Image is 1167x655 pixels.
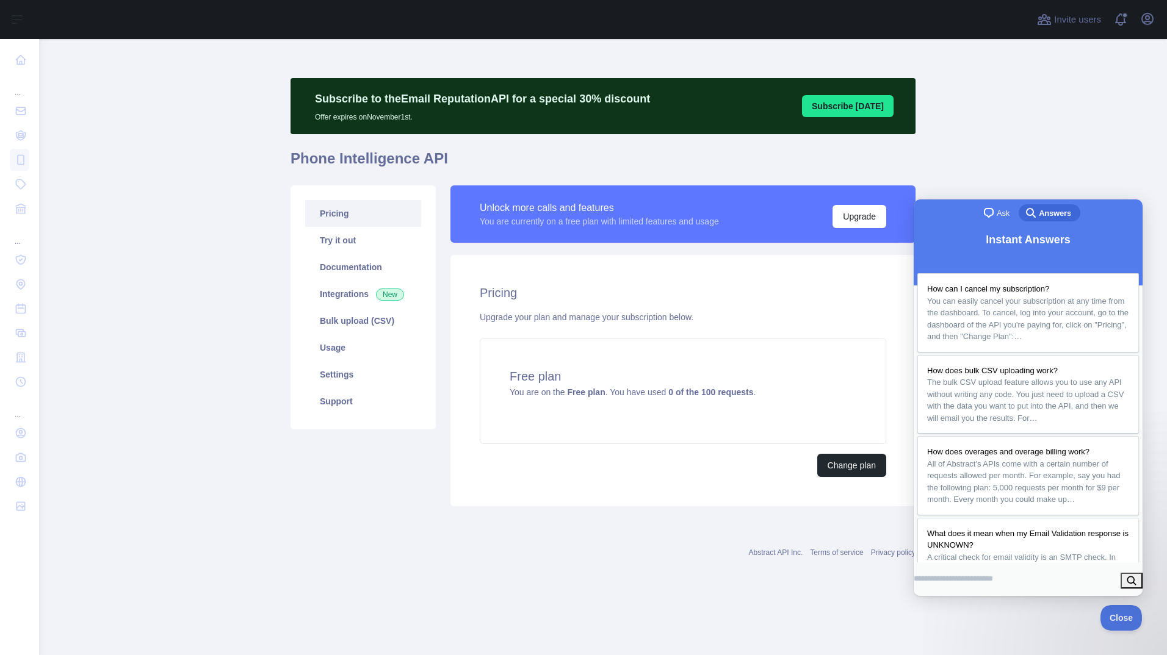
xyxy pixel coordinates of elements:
[305,307,421,334] a: Bulk upload (CSV)
[305,388,421,415] a: Support
[810,548,863,557] a: Terms of service
[315,90,650,107] p: Subscribe to the Email Reputation API for a special 30 % discount
[315,107,650,122] p: Offer expires on November 1st.
[480,215,719,227] div: You are currently on a free plan with limited features and usage
[817,454,886,477] button: Change plan
[376,288,404,301] span: New
[833,205,886,228] button: Upgrade
[10,73,29,98] div: ...
[305,200,421,227] a: Pricing
[567,387,605,397] strong: Free plan
[10,222,29,246] div: ...
[291,149,916,178] h1: Phone Intelligence API
[802,95,894,117] button: Subscribe [DATE]
[4,318,225,409] a: What does it mean when my Email Validation response is UNKNOWN?A critical check for email validit...
[13,353,208,398] span: A critical check for email validity is an SMTP check. In this case, Abstract will actually attemp...
[10,395,29,420] div: ...
[510,368,856,385] h4: Free plan
[510,387,756,397] span: You are on the . You have used .
[305,281,421,307] a: Integrations New
[1054,13,1101,27] span: Invite users
[305,227,421,254] a: Try it out
[305,334,421,361] a: Usage
[749,548,803,557] a: Abstract API Inc.
[1100,605,1143,631] iframe: Help Scout Beacon - Close
[1035,10,1104,29] button: Invite users
[914,199,1143,596] iframe: Help Scout Beacon - Live Chat, Contact Form, and Knowledge Base
[305,254,421,281] a: Documentation
[305,361,421,388] a: Settings
[13,329,215,351] span: What does it mean when my Email Validation response is UNKNOWN?
[480,284,886,301] h2: Pricing
[871,548,916,557] a: Privacy policy
[668,387,753,397] strong: 0 of the 100 requests
[480,311,886,323] div: Upgrade your plan and manage your subscription below.
[480,201,719,215] div: Unlock more calls and features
